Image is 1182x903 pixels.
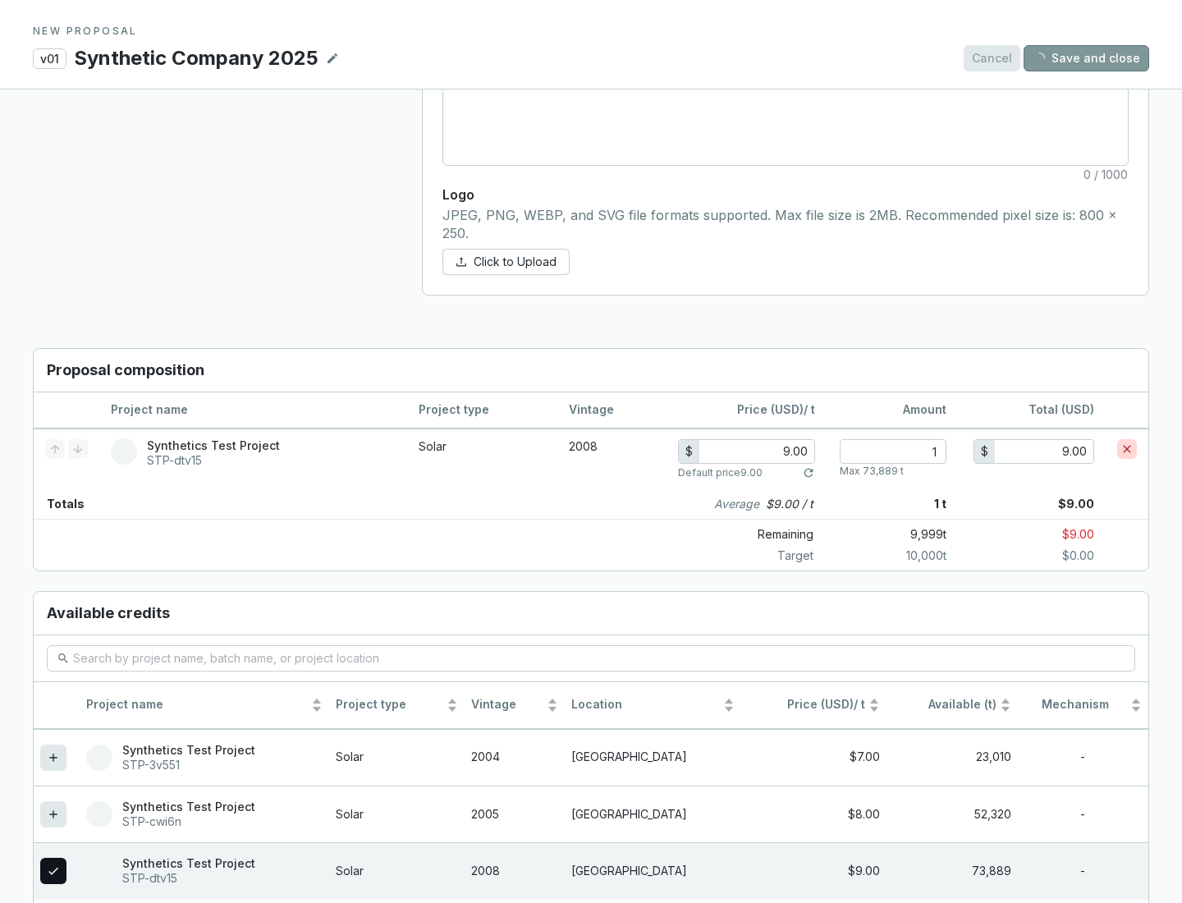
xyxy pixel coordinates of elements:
[679,523,827,546] p: Remaining
[122,758,255,772] p: STP-3v551
[1018,786,1148,842] td: -
[667,392,827,429] th: / t
[748,749,880,765] div: $7.00
[329,786,464,842] td: Solar
[571,807,735,823] p: [GEOGRAPHIC_DATA]
[34,349,1148,392] h3: Proposal composition
[1018,842,1148,899] td: -
[1018,682,1148,729] th: Mechanism
[571,864,735,879] p: [GEOGRAPHIC_DATA]
[122,743,255,758] p: Synthetics Test Project
[329,842,464,899] td: Solar
[827,489,946,519] p: 1 t
[974,440,995,463] div: $
[1029,402,1094,416] span: Total (USD)
[99,392,407,429] th: Project name
[33,48,66,69] p: v01
[86,697,308,713] span: Project name
[1033,53,1045,64] span: loading
[748,807,880,823] div: $8.00
[571,749,735,765] p: [GEOGRAPHIC_DATA]
[474,254,557,270] span: Click to Upload
[147,438,280,453] p: Synthetics Test Project
[748,864,880,879] div: $9.00
[748,697,865,713] span: / t
[737,402,804,416] span: Price (USD)
[33,25,1149,38] p: NEW PROPOSAL
[407,392,557,429] th: Project type
[122,800,255,814] p: Synthetics Test Project
[471,697,543,713] span: Vintage
[557,392,667,429] th: Vintage
[122,814,255,829] p: STP-cwi6n
[329,682,464,729] th: Project type
[1051,50,1140,66] span: Save and close
[1024,697,1127,713] span: Mechanism
[1018,729,1148,786] td: -
[714,496,759,512] i: Average
[442,249,570,275] button: Click to Upload
[465,842,565,899] td: 2008
[557,429,667,489] td: 2008
[442,186,1129,204] p: Logo
[886,682,1018,729] th: Available (t)
[678,466,763,479] p: Default price 9.00
[73,44,319,72] p: Synthetic Company 2025
[946,548,1148,564] p: $0.00
[122,856,255,871] p: Synthetics Test Project
[886,842,1018,899] td: 73,889
[679,548,827,564] p: Target
[827,392,958,429] th: Amount
[34,489,85,519] p: Totals
[893,697,996,713] span: Available (t)
[946,489,1148,519] p: $9.00
[329,729,464,786] td: Solar
[840,465,904,478] p: Max 73,889 t
[407,429,557,489] td: Solar
[465,682,565,729] th: Vintage
[34,592,1148,635] h3: Available credits
[1024,45,1149,71] button: Save and close
[827,523,946,546] p: 9,999 t
[336,697,442,713] span: Project type
[465,786,565,842] td: 2005
[465,729,565,786] td: 2004
[886,786,1018,842] td: 52,320
[571,697,720,713] span: Location
[766,496,813,512] p: $9.00 / t
[73,649,1111,667] input: Search by project name, batch name, or project location
[147,453,280,468] p: STP-dtv15
[827,548,946,564] p: 10,000 t
[886,729,1018,786] td: 23,010
[456,256,467,268] span: upload
[122,871,255,886] p: STP-dtv15
[679,440,699,463] div: $
[964,45,1020,71] button: Cancel
[946,523,1148,546] p: $9.00
[442,207,1129,242] p: JPEG, PNG, WEBP, and SVG file formats supported. Max file size is 2MB. Recommended pixel size is:...
[565,682,741,729] th: Location
[787,697,854,711] span: Price (USD)
[80,682,329,729] th: Project name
